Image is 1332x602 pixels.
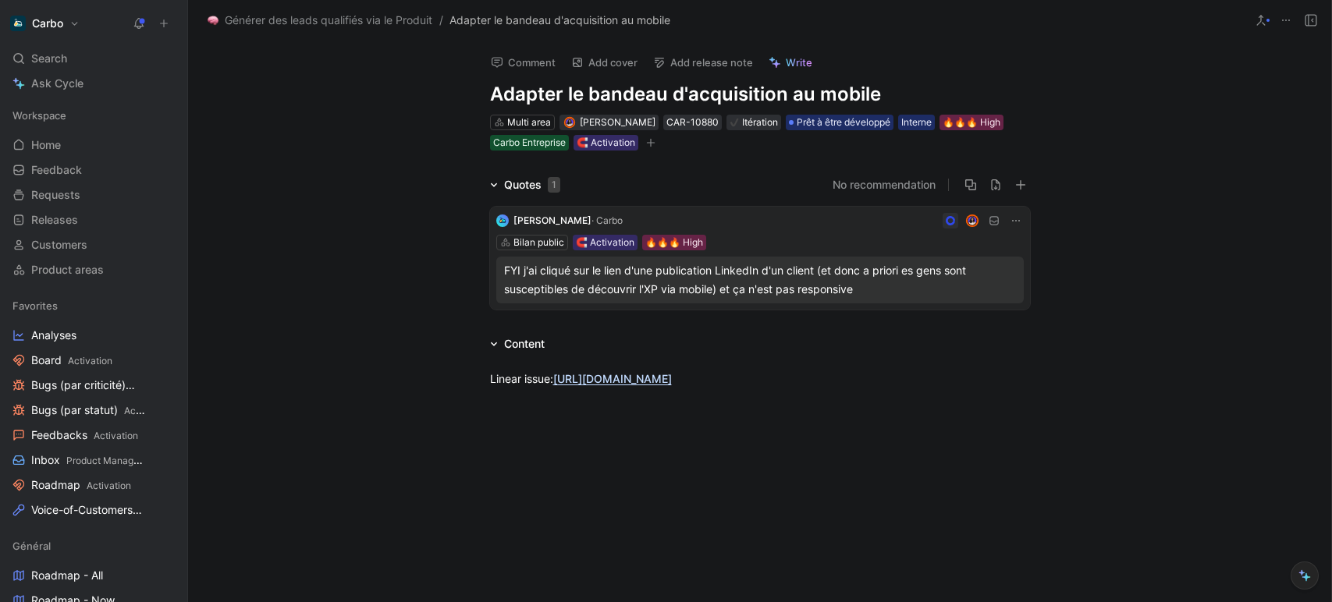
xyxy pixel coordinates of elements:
img: avatar [967,216,977,226]
div: Search [6,47,181,70]
a: RoadmapActivation [6,473,181,497]
h1: Adapter le bandeau d'acquisition au mobile [490,82,1030,107]
span: Voice-of-Customers [31,502,154,519]
span: Adapter le bandeau d'acquisition au mobile [449,11,670,30]
span: Roadmap [31,477,131,494]
img: ✔️ [730,118,739,127]
span: / [439,11,443,30]
button: 🧠Générer des leads qualifiés via le Produit [204,11,436,30]
a: Ask Cycle [6,72,181,95]
button: No recommendation [833,175,936,194]
span: Bugs (par statut) [31,402,146,419]
button: Add release note [646,51,760,73]
span: Releases [31,212,78,228]
a: Bugs (par criticité)Activation [6,374,181,397]
button: View actions [166,377,182,393]
span: Favorites [12,298,58,313]
span: Home [31,137,61,153]
span: Analyses [31,328,76,343]
div: Workspace [6,104,181,127]
div: Interne [901,115,932,130]
div: Quotes1 [484,175,567,194]
div: Bilan public [513,235,564,250]
span: Roadmap - All [31,568,103,583]
a: Bugs (par statut)Activation [6,398,181,422]
a: Voice-of-CustomersProduct Management [6,498,181,522]
span: [PERSON_NAME] [513,214,591,226]
span: Activation [87,480,131,491]
div: 🧲 Activation [577,135,635,150]
span: Ask Cycle [31,74,83,93]
img: Carbo [10,16,26,31]
button: Comment [484,51,563,73]
div: Quotes [504,175,560,194]
div: 🔥🔥🔥 High [943,115,1000,130]
a: [URL][DOMAIN_NAME] [553,372,672,385]
button: Add cover [564,51,645,73]
button: View actions [159,328,175,343]
a: Analyses [6,324,181,347]
div: Content [504,335,545,353]
img: avatar [566,118,574,126]
div: 🧲 Activation [576,235,634,250]
span: Activation [68,355,112,367]
span: Bugs (par criticité) [31,377,147,394]
button: View actions [163,452,179,468]
a: Home [6,133,181,157]
span: Requests [31,187,80,203]
button: View actions [159,568,175,583]
button: View actions [159,352,175,368]
img: logo [496,214,509,227]
a: Customers [6,233,181,257]
a: FeedbacksActivation [6,423,181,447]
span: Write [786,55,812,69]
a: Product areas [6,258,181,282]
a: Roadmap - All [6,564,181,587]
a: Releases [6,208,181,232]
a: Feedback [6,158,181,182]
div: Linear issue: [490,370,1030,387]
div: ✔️Itération [726,115,781,130]
span: Board [31,352,112,369]
button: View actions [165,402,180,418]
div: 🔥🔥🔥 High [645,235,703,250]
span: Activation [94,430,138,441]
button: Write [762,51,819,73]
div: Itération [730,115,778,130]
div: CAR-10880 [666,115,719,130]
a: InboxProduct Management [6,448,181,472]
span: Inbox [31,452,144,469]
span: Customers [31,237,87,253]
div: FYI j'ai cliqué sur le lien d'une publication LinkedIn d'un client (et donc a priori es gens sont... [504,261,1016,299]
span: Feedback [31,162,82,178]
span: Product areas [31,262,104,278]
span: Product Management [66,455,161,466]
img: 🧠 [208,15,218,26]
div: Content [484,335,551,353]
a: BoardActivation [6,349,181,372]
span: Prêt à être développé [797,115,890,130]
span: Activation [124,405,169,416]
div: Général [6,534,181,558]
button: View actions [159,477,175,493]
span: Feedbacks [31,427,138,444]
div: Multi area [507,115,551,130]
span: Générer des leads qualifiés via le Produit [225,11,432,30]
div: Prêt à être développé [786,115,893,130]
button: View actions [159,427,175,443]
a: Requests [6,183,181,207]
span: Workspace [12,108,66,123]
span: Général [12,538,51,554]
button: CarboCarbo [6,12,83,34]
h1: Carbo [32,16,63,30]
div: 1 [548,177,560,193]
span: [PERSON_NAME] [580,116,655,128]
div: Favorites [6,294,181,317]
div: Carbo Entreprise [493,135,566,150]
span: Search [31,49,67,68]
span: · Carbo [591,214,623,226]
button: View actions [172,502,188,518]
